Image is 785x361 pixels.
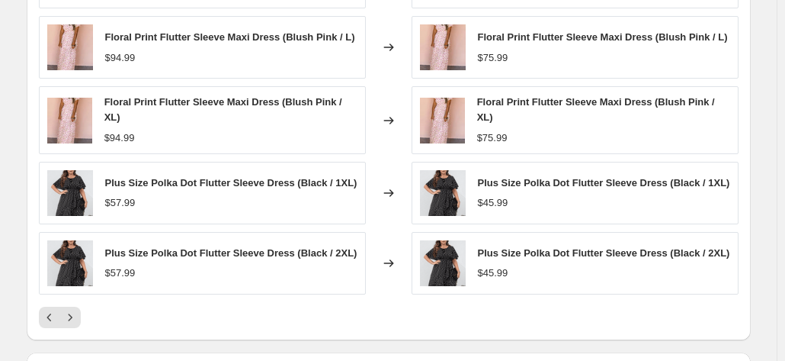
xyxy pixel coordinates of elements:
[104,131,135,146] div: $94.99
[47,24,93,70] img: 3f5c90e6-6dfe-4422-b207-30492cb88767-Max-Origin_80x.webp
[420,240,466,286] img: 48cd0e2b74c54e469a9559cc4e58a23f-Max_80x.png
[478,247,730,259] span: Plus Size Polka Dot Flutter Sleeve Dress (Black / 2XL)
[39,307,60,328] button: Previous
[478,266,508,281] div: $45.99
[477,131,508,146] div: $75.99
[420,24,466,70] img: 3f5c90e6-6dfe-4422-b207-30492cb88767-Max-Origin_80x.webp
[47,240,93,286] img: 48cd0e2b74c54e469a9559cc4e58a23f-Max_80x.png
[39,307,81,328] nav: Pagination
[105,177,357,189] span: Plus Size Polka Dot Flutter Sleeve Dress (Black / 1XL)
[420,170,466,216] img: 48cd0e2b74c54e469a9559cc4e58a23f-Max_80x.png
[478,50,508,66] div: $75.99
[105,266,136,281] div: $57.99
[105,50,136,66] div: $94.99
[478,195,508,211] div: $45.99
[477,96,715,123] span: Floral Print Flutter Sleeve Maxi Dress (Blush Pink / XL)
[47,98,92,143] img: 3f5c90e6-6dfe-4422-b207-30492cb88767-Max-Origin_80x.webp
[105,195,136,211] div: $57.99
[104,96,342,123] span: Floral Print Flutter Sleeve Maxi Dress (Blush Pink / XL)
[420,98,465,143] img: 3f5c90e6-6dfe-4422-b207-30492cb88767-Max-Origin_80x.webp
[478,177,730,189] span: Plus Size Polka Dot Flutter Sleeve Dress (Black / 1XL)
[105,31,355,43] span: Floral Print Flutter Sleeve Maxi Dress (Blush Pink / L)
[478,31,728,43] span: Floral Print Flutter Sleeve Maxi Dress (Blush Pink / L)
[105,247,357,259] span: Plus Size Polka Dot Flutter Sleeve Dress (Black / 2XL)
[59,307,81,328] button: Next
[47,170,93,216] img: 48cd0e2b74c54e469a9559cc4e58a23f-Max_80x.png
